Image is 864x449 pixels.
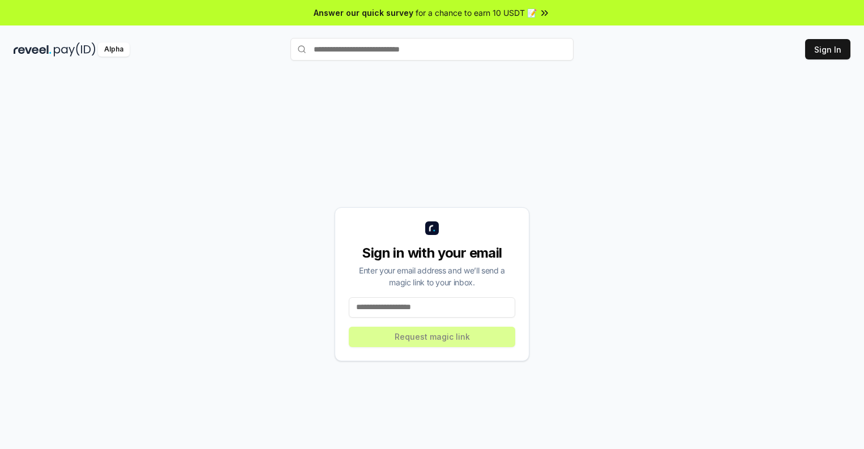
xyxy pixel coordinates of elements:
[425,221,439,235] img: logo_small
[349,244,515,262] div: Sign in with your email
[416,7,537,19] span: for a chance to earn 10 USDT 📝
[349,264,515,288] div: Enter your email address and we’ll send a magic link to your inbox.
[14,42,52,57] img: reveel_dark
[805,39,850,59] button: Sign In
[314,7,413,19] span: Answer our quick survey
[98,42,130,57] div: Alpha
[54,42,96,57] img: pay_id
